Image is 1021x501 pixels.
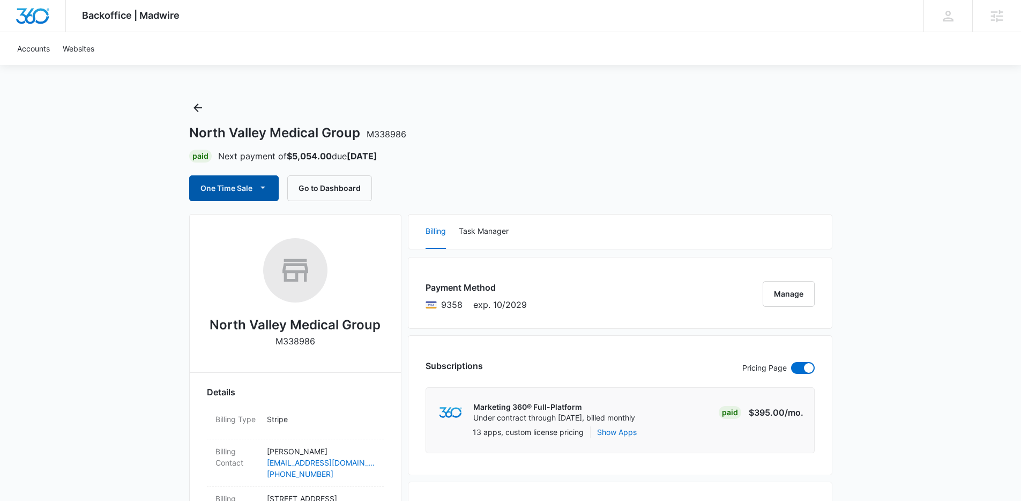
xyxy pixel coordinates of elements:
[473,298,527,311] span: exp. 10/2029
[287,175,372,201] button: Go to Dashboard
[763,281,815,307] button: Manage
[189,125,406,141] h1: North Valley Medical Group
[719,406,741,419] div: Paid
[347,151,377,161] strong: [DATE]
[426,281,527,294] h3: Payment Method
[267,414,375,425] p: Stripe
[215,446,258,468] dt: Billing Contact
[426,359,483,372] h3: Subscriptions
[785,407,803,418] span: /mo.
[597,426,637,438] button: Show Apps
[189,150,212,163] div: Paid
[367,129,406,139] span: M338986
[267,446,375,457] p: [PERSON_NAME]
[287,151,332,161] strong: $5,054.00
[56,32,101,65] a: Websites
[189,175,279,201] button: One Time Sale
[210,315,381,335] h2: North Valley Medical Group
[749,406,803,419] p: $395.00
[207,407,384,439] div: Billing TypeStripe
[473,402,635,412] p: Marketing 360® Full-Platform
[459,215,509,249] button: Task Manager
[426,215,446,249] button: Billing
[215,414,258,425] dt: Billing Type
[11,32,56,65] a: Accounts
[473,412,635,423] p: Under contract through [DATE], billed monthly
[218,150,377,163] p: Next payment of due
[267,457,375,468] a: [EMAIL_ADDRESS][DOMAIN_NAME]
[441,298,463,311] span: Visa ending with
[275,335,315,348] p: M338986
[189,99,206,116] button: Back
[207,386,235,399] span: Details
[82,10,180,21] span: Backoffice | Madwire
[439,407,462,418] img: marketing360Logo
[473,426,584,438] p: 13 apps, custom license pricing
[267,468,375,480] a: [PHONE_NUMBER]
[742,362,787,374] p: Pricing Page
[207,439,384,487] div: Billing Contact[PERSON_NAME][EMAIL_ADDRESS][DOMAIN_NAME][PHONE_NUMBER]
